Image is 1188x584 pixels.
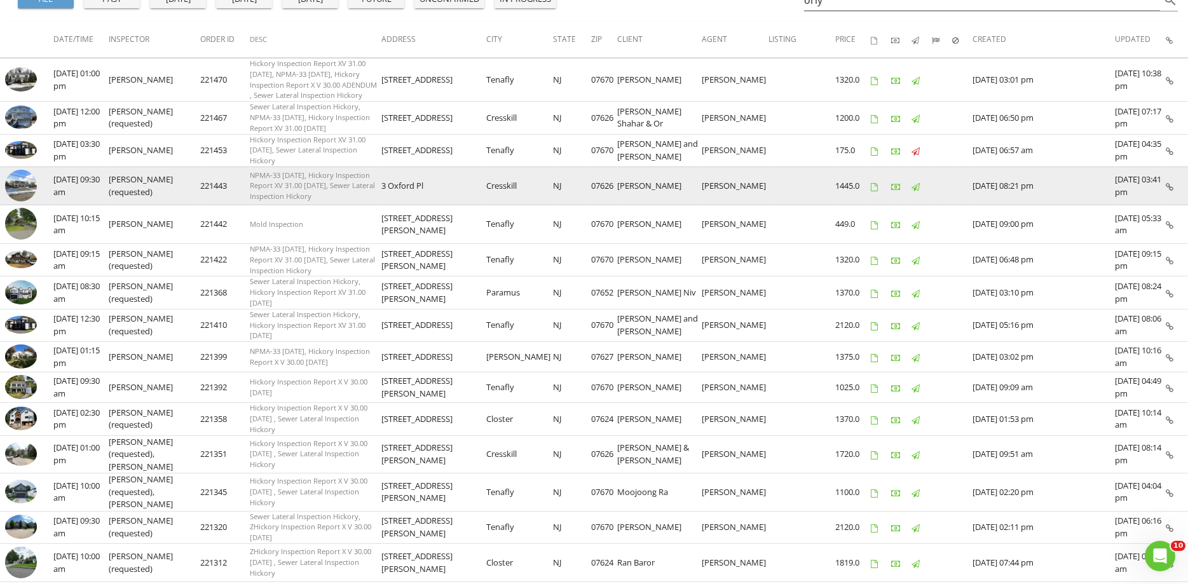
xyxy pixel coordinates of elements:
img: streetview [5,547,37,578]
th: Client: Not sorted. [617,22,702,58]
td: [DATE] 08:14 pm [1115,435,1166,473]
th: Desc: Not sorted. [250,22,382,58]
img: 7546773%2Fcover_photos%2FGpQl99agkLxya8cDlW28%2Fsmall.jpeg [5,344,37,369]
td: [PERSON_NAME] [486,342,553,372]
td: [DATE] 10:15 am [53,205,109,244]
td: 221351 [200,435,250,473]
td: 1200.0 [835,102,871,134]
td: [PERSON_NAME] (requested) [109,511,200,543]
td: [PERSON_NAME] [702,543,768,582]
span: Mold Inspection [250,219,303,229]
td: [DATE] 06:16 pm [1115,511,1166,543]
td: Cresskill [486,102,553,134]
td: [DATE] 03:01 pm [973,58,1115,102]
td: NJ [553,473,591,512]
span: Order ID [200,34,235,44]
td: [STREET_ADDRESS] [381,102,486,134]
span: Hickory Inspection Report X V 30.00 [DATE] , Sewer Lateral Inspection Hickory [250,438,367,470]
td: [PERSON_NAME] (requested) [109,102,200,134]
td: 1445.0 [835,166,871,205]
td: [DATE] 03:02 pm [973,342,1115,372]
td: 07670 [591,58,617,102]
td: [PERSON_NAME] [702,58,768,102]
td: [DATE] 10:00 am [53,543,109,582]
td: NJ [553,435,591,473]
td: 221345 [200,473,250,512]
td: 07670 [591,205,617,244]
td: Cresskill [486,435,553,473]
td: 221443 [200,166,250,205]
td: Tenafly [486,372,553,403]
td: 07626 [591,435,617,473]
span: 10 [1171,541,1185,551]
span: Sewer Lateral Inspection Hickory, ZHickory Inspection Report X V 30.00 [DATE] [250,512,371,543]
td: Moojoong Ra [617,473,702,512]
td: 1375.0 [835,342,871,372]
td: [DATE] 09:15 am [53,243,109,276]
td: [DATE] 02:11 pm [973,511,1115,543]
span: Price [835,34,856,44]
td: [DATE] 05:33 am [1115,205,1166,244]
td: 07624 [591,403,617,435]
td: [DATE] 09:30 am [53,166,109,205]
td: [DATE] 01:15 pm [53,342,109,372]
span: State [553,34,576,44]
td: 1025.0 [835,372,871,403]
img: 7734903%2Fcover_photos%2F2X05AyuQj6s6lIFyXamz%2Fsmall.7734903-1732318343653 [5,250,37,268]
img: 8052504%2Fcover_photos%2FsM67iFga1nOzanLJVzQa%2Fsmall.jpeg [5,105,37,130]
td: [STREET_ADDRESS] [381,342,486,372]
td: 221453 [200,134,250,166]
span: Sewer Lateral Inspection Hickory, Hickory Inspection Report XV 31.00 [DATE] [250,276,365,308]
td: 1320.0 [835,243,871,276]
td: [PERSON_NAME] (requested), [PERSON_NAME] [109,435,200,473]
td: 1819.0 [835,543,871,582]
th: Listing: Not sorted. [768,22,835,58]
td: NJ [553,276,591,309]
span: Hickory Inspection Report XV 31.00 [DATE], NPMA-33 [DATE], Hickory Inspection Report X V 30.00 AD... [250,58,377,100]
td: [DATE] 03:10 pm [973,276,1115,309]
th: City: Not sorted. [486,22,553,58]
span: Zip [591,34,602,44]
td: NJ [553,102,591,134]
td: [DATE] 08:06 am [1115,309,1166,341]
td: [PERSON_NAME] [702,166,768,205]
td: [STREET_ADDRESS][PERSON_NAME] [381,511,486,543]
td: [PERSON_NAME] [617,205,702,244]
td: [PERSON_NAME] (requested) [109,403,200,435]
td: 3 Oxford Pl [381,166,486,205]
span: Hickory Inspection Report X V 30.00 [DATE] , Sewer Lateral Inspection Hickory [250,403,367,434]
td: [PERSON_NAME] [617,372,702,403]
th: Updated: Not sorted. [1115,22,1166,58]
td: [DATE] 06:50 pm [973,102,1115,134]
td: [PERSON_NAME] (requested) [109,276,200,309]
td: [DATE] 09:51 am [973,435,1115,473]
td: 07670 [591,134,617,166]
td: 2120.0 [835,511,871,543]
td: 07626 [591,102,617,134]
th: Inspector: Not sorted. [109,22,200,58]
td: [DATE] 03:30 pm [53,134,109,166]
td: [DATE] 02:30 pm [53,403,109,435]
td: [PERSON_NAME] [617,166,702,205]
td: NJ [553,543,591,582]
span: ZHickory Inspection Report X V 30.00 [DATE] , Sewer Lateral Inspection Hickory [250,547,371,578]
th: Order ID: Not sorted. [200,22,250,58]
td: 1370.0 [835,403,871,435]
td: Paramus [486,276,553,309]
th: Canceled: Not sorted. [952,22,973,58]
td: Closter [486,403,553,435]
td: 221368 [200,276,250,309]
td: [DATE] 01:00 pm [53,435,109,473]
span: Date/Time [53,34,93,44]
td: [DATE] 10:38 pm [1115,58,1166,102]
td: Tenafly [486,134,553,166]
td: 07627 [591,342,617,372]
td: [DATE] 07:17 pm [1115,102,1166,134]
td: [PERSON_NAME] [702,102,768,134]
span: NPMA-33 [DATE], Hickory Inspection Report XV 31.00 [DATE], Sewer Lateral Inspection Hickory [250,170,375,201]
td: 1370.0 [835,276,871,309]
td: 221312 [200,543,250,582]
img: 7190993%2Fcover_photos%2FAQYhiiADAVrEBc2sUZ90%2Fsmall.jpeg [5,442,37,466]
td: [PERSON_NAME] [617,342,702,372]
td: [STREET_ADDRESS] [381,134,486,166]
